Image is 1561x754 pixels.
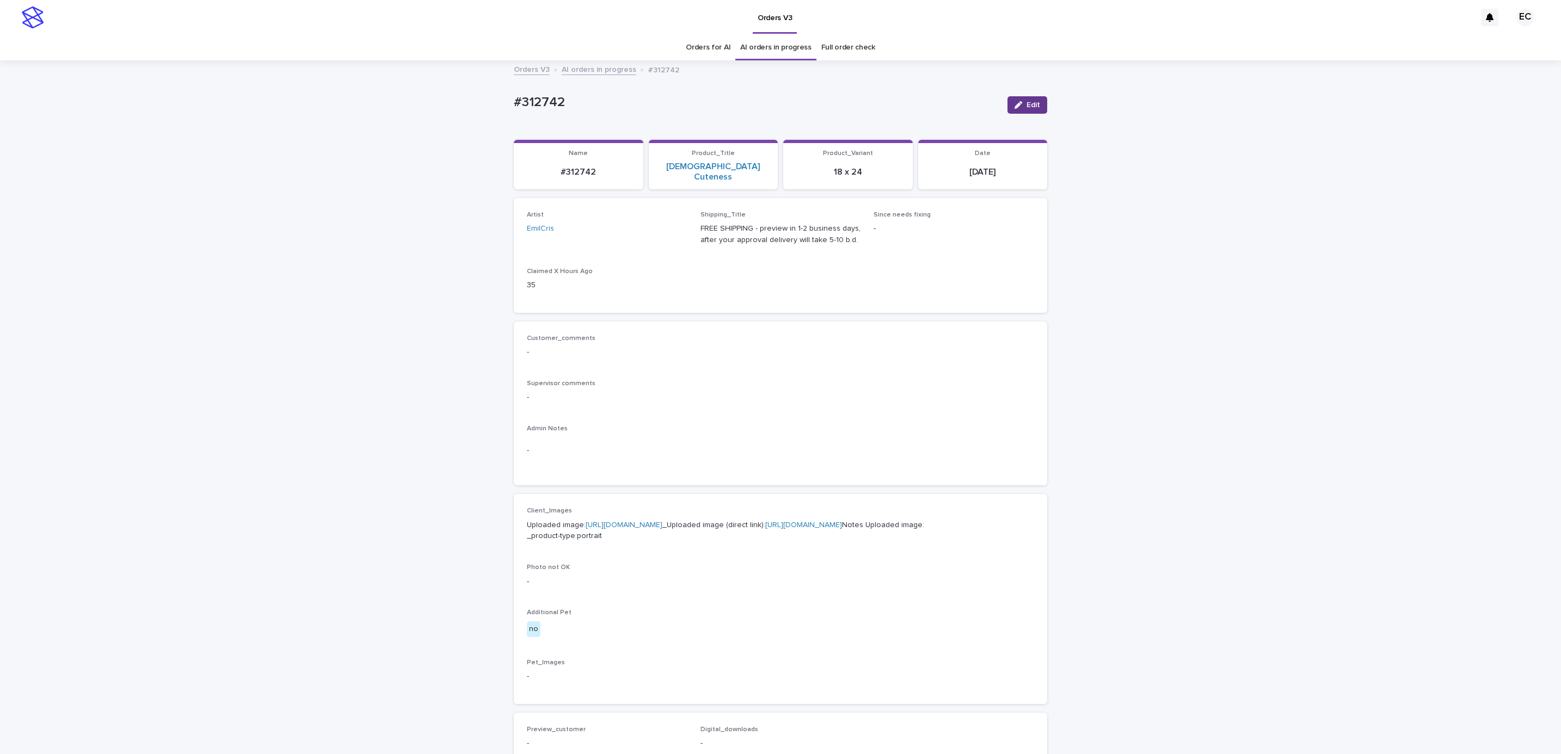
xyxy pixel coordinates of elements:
[527,425,568,432] span: Admin Notes
[692,150,735,157] span: Product_Title
[527,392,1034,403] p: -
[22,7,44,28] img: stacker-logo-s-only.png
[527,508,572,514] span: Client_Images
[1027,101,1040,109] span: Edit
[925,167,1041,177] p: [DATE]
[700,726,758,733] span: Digital_downloads
[975,150,991,157] span: Date
[527,212,544,218] span: Artist
[586,521,662,529] a: [URL][DOMAIN_NAME]
[562,63,636,75] a: AI orders in progress
[648,63,679,75] p: #312742
[527,335,595,342] span: Customer_comments
[527,738,687,749] p: -
[821,35,875,60] a: Full order check
[700,212,746,218] span: Shipping_Title
[527,223,554,234] a: EmilCris
[527,268,593,275] span: Claimed X Hours Ago
[1007,96,1047,114] button: Edit
[527,280,687,291] p: 35
[527,564,570,571] span: Photo not OK
[514,95,999,110] p: #312742
[686,35,730,60] a: Orders for AI
[527,347,1034,358] p: -
[655,162,772,182] a: [DEMOGRAPHIC_DATA] Cuteness
[569,150,588,157] span: Name
[527,609,571,616] span: Additional Pet
[823,150,873,157] span: Product_Variant
[520,167,637,177] p: #312742
[1516,9,1534,26] div: EC
[765,521,842,529] a: [URL][DOMAIN_NAME]
[527,621,540,637] div: no
[700,738,861,749] p: -
[527,659,565,666] span: Pet_Images
[790,167,906,177] p: 18 x 24
[514,63,550,75] a: Orders V3
[874,223,1034,234] p: -
[527,671,1034,682] p: -
[874,212,931,218] span: Since needs fixing
[527,520,1034,542] p: Uploaded image: _Uploaded image (direct link): Notes Uploaded image: _product-type:portrait
[527,726,586,733] span: Preview_customer
[527,380,595,387] span: Supervisor comments
[740,35,812,60] a: AI orders in progress
[700,223,861,246] p: FREE SHIPPING - preview in 1-2 business days, after your approval delivery will take 5-10 b.d.
[527,445,1034,456] p: -
[527,576,1034,588] p: -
